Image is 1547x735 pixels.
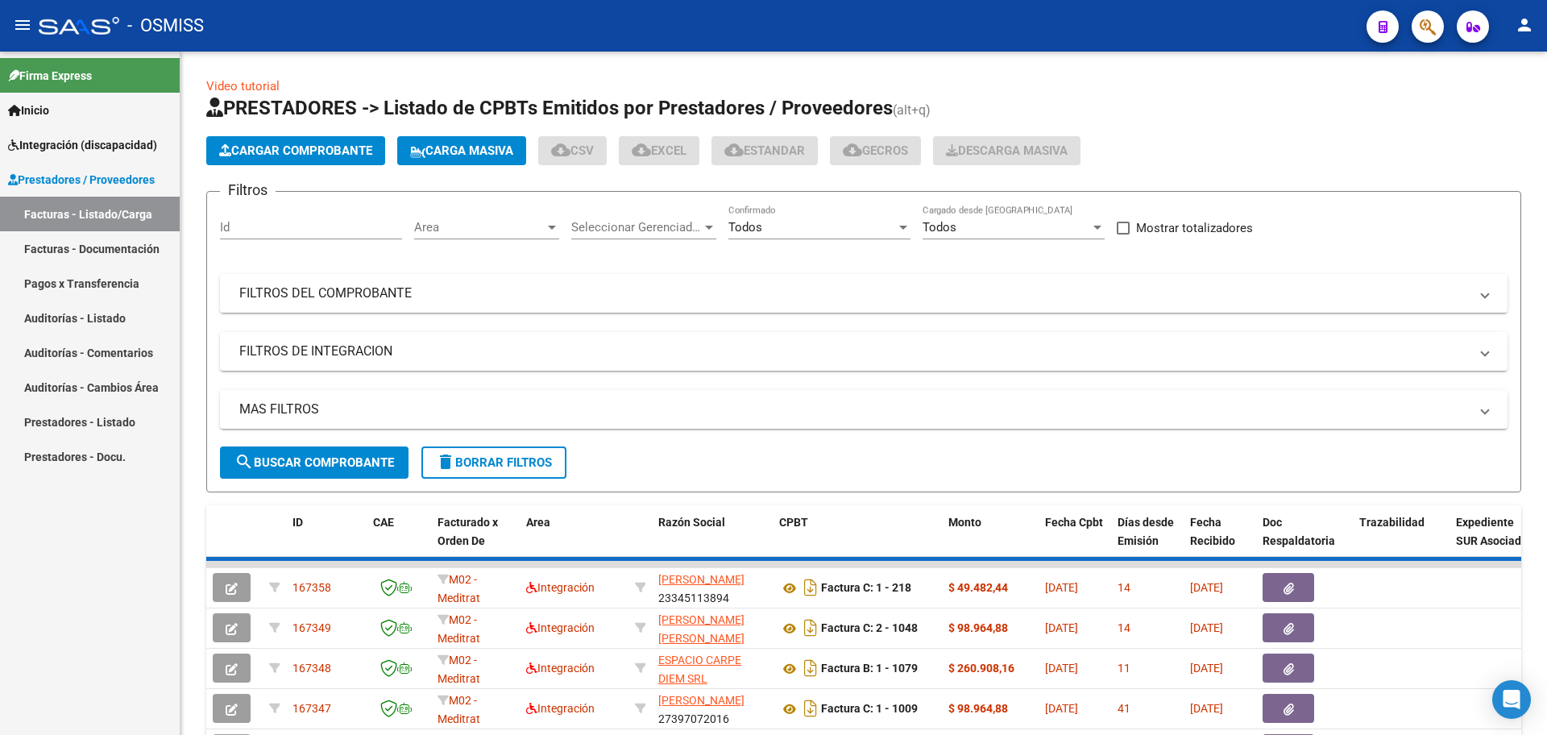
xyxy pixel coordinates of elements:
[13,15,32,35] mat-icon: menu
[724,140,744,160] mat-icon: cloud_download
[292,581,331,594] span: 167358
[658,571,766,604] div: 23345113894
[800,615,821,641] i: Descargar documento
[1190,621,1223,634] span: [DATE]
[1450,505,1538,576] datatable-header-cell: Expediente SUR Asociado
[206,97,893,119] span: PRESTADORES -> Listado de CPBTs Emitidos por Prestadores / Proveedores
[1118,662,1130,675] span: 11
[220,446,409,479] button: Buscar Comprobante
[1515,15,1534,35] mat-icon: person
[239,284,1469,302] mat-panel-title: FILTROS DEL COMPROBANTE
[220,274,1508,313] mat-expansion-panel-header: FILTROS DEL COMPROBANTE
[658,516,725,529] span: Razón Social
[571,220,702,235] span: Seleccionar Gerenciador
[773,505,942,576] datatable-header-cell: CPBT
[438,516,498,547] span: Facturado x Orden De
[632,140,651,160] mat-icon: cloud_download
[821,662,918,675] strong: Factura B: 1 - 1079
[234,452,254,471] mat-icon: search
[436,452,455,471] mat-icon: delete
[414,220,545,235] span: Area
[220,332,1508,371] mat-expansion-panel-header: FILTROS DE INTEGRACION
[942,505,1039,576] datatable-header-cell: Monto
[438,613,480,645] span: M02 - Meditrat
[286,505,367,576] datatable-header-cell: ID
[843,143,908,158] span: Gecros
[219,143,372,158] span: Cargar Comprobante
[619,136,699,165] button: EXCEL
[800,575,821,600] i: Descargar documento
[830,136,921,165] button: Gecros
[436,455,552,470] span: Borrar Filtros
[652,505,773,576] datatable-header-cell: Razón Social
[431,505,520,576] datatable-header-cell: Facturado x Orden De
[893,102,931,118] span: (alt+q)
[658,654,741,685] span: ESPACIO CARPE DIEM SRL
[658,611,766,645] div: 23294889434
[821,703,918,716] strong: Factura C: 1 - 1009
[948,662,1014,675] strong: $ 260.908,16
[8,136,157,154] span: Integración (discapacidad)
[292,662,331,675] span: 167348
[526,621,595,634] span: Integración
[779,516,808,529] span: CPBT
[292,702,331,715] span: 167347
[239,343,1469,360] mat-panel-title: FILTROS DE INTEGRACION
[220,179,276,201] h3: Filtros
[8,67,92,85] span: Firma Express
[1118,581,1130,594] span: 14
[397,136,526,165] button: Carga Masiva
[1136,218,1253,238] span: Mostrar totalizadores
[933,136,1080,165] button: Descarga Masiva
[526,581,595,594] span: Integración
[1184,505,1256,576] datatable-header-cell: Fecha Recibido
[127,8,204,44] span: - OSMISS
[421,446,566,479] button: Borrar Filtros
[1492,680,1531,719] div: Open Intercom Messenger
[1256,505,1353,576] datatable-header-cell: Doc Respaldatoria
[1045,581,1078,594] span: [DATE]
[438,694,480,725] span: M02 - Meditrat
[1045,702,1078,715] span: [DATE]
[292,621,331,634] span: 167349
[728,220,762,235] span: Todos
[948,516,981,529] span: Monto
[8,171,155,189] span: Prestadores / Proveedores
[658,694,744,707] span: [PERSON_NAME]
[1045,516,1103,529] span: Fecha Cpbt
[206,79,280,93] a: Video tutorial
[821,582,911,595] strong: Factura C: 1 - 218
[520,505,628,576] datatable-header-cell: Area
[948,581,1008,594] strong: $ 49.482,44
[410,143,513,158] span: Carga Masiva
[1263,516,1335,547] span: Doc Respaldatoria
[367,505,431,576] datatable-header-cell: CAE
[551,140,570,160] mat-icon: cloud_download
[1353,505,1450,576] datatable-header-cell: Trazabilidad
[1045,662,1078,675] span: [DATE]
[711,136,818,165] button: Estandar
[1190,516,1235,547] span: Fecha Recibido
[658,651,766,685] div: 30717056295
[220,390,1508,429] mat-expansion-panel-header: MAS FILTROS
[438,573,480,604] span: M02 - Meditrat
[1190,662,1223,675] span: [DATE]
[632,143,686,158] span: EXCEL
[1111,505,1184,576] datatable-header-cell: Días desde Emisión
[821,622,918,635] strong: Factura C: 2 - 1048
[1039,505,1111,576] datatable-header-cell: Fecha Cpbt
[206,136,385,165] button: Cargar Comprobante
[946,143,1068,158] span: Descarga Masiva
[1118,516,1174,547] span: Días desde Emisión
[948,621,1008,634] strong: $ 98.964,88
[658,691,766,725] div: 27397072016
[1359,516,1425,529] span: Trazabilidad
[1190,702,1223,715] span: [DATE]
[1118,621,1130,634] span: 14
[1118,702,1130,715] span: 41
[933,136,1080,165] app-download-masive: Descarga masiva de comprobantes (adjuntos)
[800,655,821,681] i: Descargar documento
[8,102,49,119] span: Inicio
[526,516,550,529] span: Area
[292,516,303,529] span: ID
